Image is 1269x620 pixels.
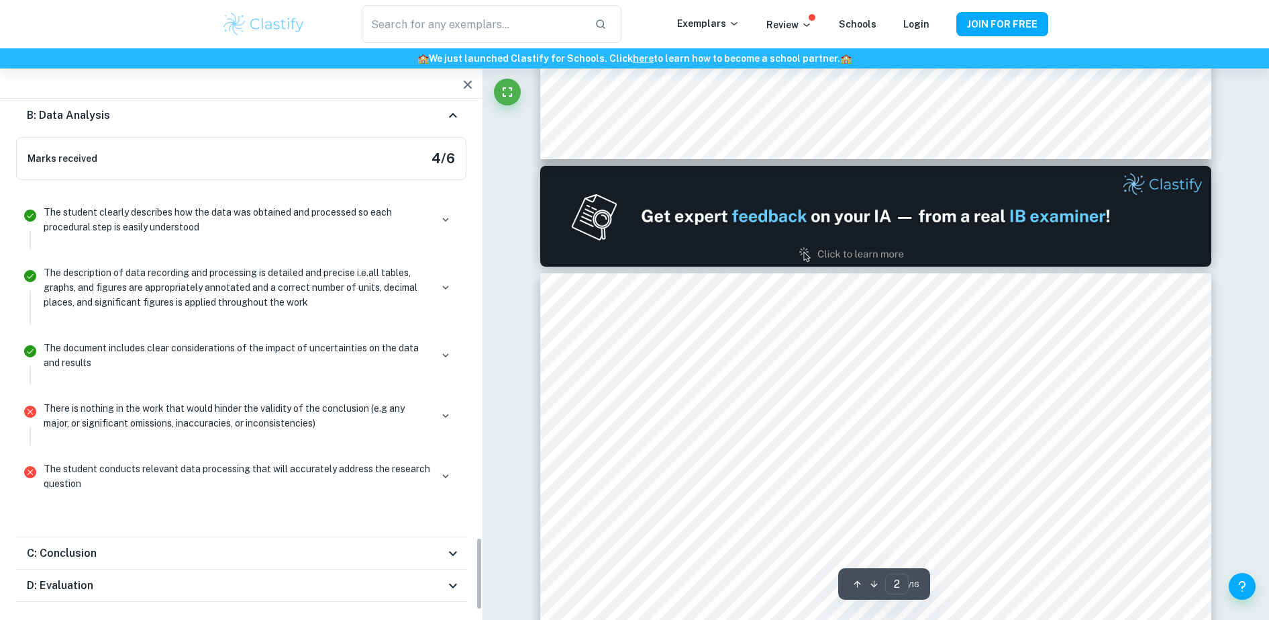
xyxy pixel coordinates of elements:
h6: B: Data Analysis [27,107,110,124]
h5: 4 / 6 [432,148,455,169]
img: Ad [540,166,1211,267]
svg: Correct [22,343,38,359]
h6: Marks received [28,151,97,166]
button: Help and Feedback [1229,573,1256,600]
svg: Incorrect [22,464,38,480]
h6: D: Evaluation [27,578,93,594]
img: Clastify logo [221,11,307,38]
span: / 16 [909,578,919,590]
svg: Correct [22,208,38,224]
p: The student clearly describes how the data was obtained and processed so each procedural step is ... [44,205,431,234]
p: The document includes clear considerations of the impact of uncertainties on the data and results [44,341,431,370]
p: Exemplars [677,16,740,31]
p: The description of data recording and processing is detailed and precise i.e.all tables, graphs, ... [44,265,431,310]
input: Search for any exemplars... [362,5,583,43]
div: D: Evaluation [16,570,466,602]
p: There is nothing in the work that would hinder the validity of the conclusion (e.g any major, or ... [44,401,431,431]
p: The student conducts relevant data processing that will accurately address the research question [44,461,431,491]
span: 🏫 [840,53,852,64]
div: C: Conclusion [16,537,466,570]
a: Schools [839,19,876,30]
button: JOIN FOR FREE [956,12,1048,36]
p: Review [766,17,812,32]
h6: C: Conclusion [27,545,97,562]
svg: Incorrect [22,404,38,420]
button: Fullscreen [494,79,521,105]
span: 🏫 [417,53,429,64]
a: here [633,53,654,64]
svg: Correct [22,268,38,284]
h6: We just launched Clastify for Schools. Click to learn how to become a school partner. [3,51,1266,66]
div: B: Data Analysis [16,94,466,137]
a: Login [903,19,929,30]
